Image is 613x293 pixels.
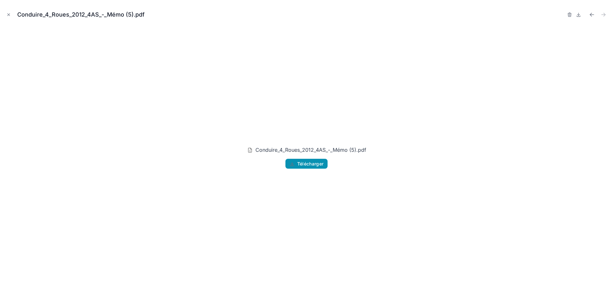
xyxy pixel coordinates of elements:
button: Télécharger [285,159,328,169]
button: Fermer la fenêtre modale [5,11,12,18]
font: Conduire_4_Roues_2012_4AS_-_Mémo (5).pdf [255,147,366,153]
button: Fichier précédent [587,10,596,19]
button: Fichier suivant [599,10,608,19]
font: Conduire_4_Roues_2012_4AS_-_Mémo (5).pdf [17,11,145,18]
font: Télécharger [297,161,324,166]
